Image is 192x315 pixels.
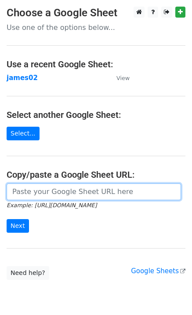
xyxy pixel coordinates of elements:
[7,266,49,280] a: Need help?
[7,202,97,209] small: Example: [URL][DOMAIN_NAME]
[7,183,181,200] input: Paste your Google Sheet URL here
[7,7,185,19] h3: Choose a Google Sheet
[7,127,40,140] a: Select...
[131,267,185,275] a: Google Sheets
[7,59,185,70] h4: Use a recent Google Sheet:
[148,273,192,315] iframe: Chat Widget
[7,169,185,180] h4: Copy/paste a Google Sheet URL:
[7,219,29,233] input: Next
[7,23,185,32] p: Use one of the options below...
[116,75,130,81] small: View
[108,74,130,82] a: View
[7,74,38,82] a: james02
[7,110,185,120] h4: Select another Google Sheet:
